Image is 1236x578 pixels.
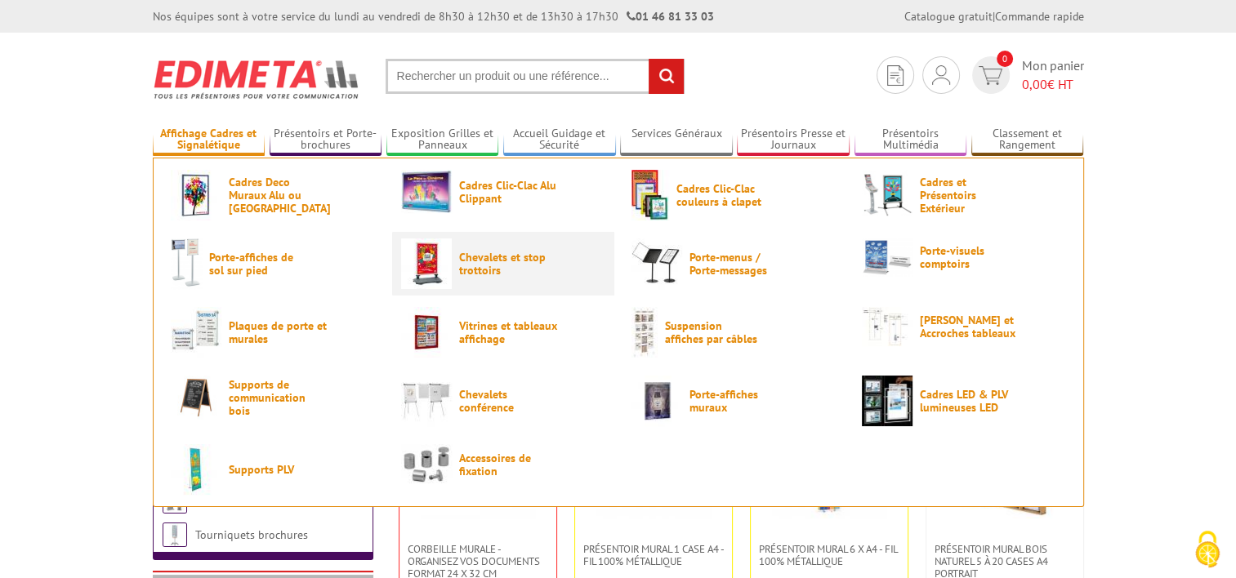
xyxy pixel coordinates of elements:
[631,238,682,289] img: Porte-menus / Porte-messages
[631,376,682,426] img: Porte-affiches muraux
[862,307,912,346] img: Cimaises et Accroches tableaux
[862,170,912,220] img: Cadres et Présentoirs Extérieur
[631,307,658,358] img: Suspension affiches par câbles
[459,388,557,414] span: Chevalets conférence
[171,307,221,358] img: Plaques de porte et murales
[209,251,307,277] span: Porte-affiches de sol sur pied
[401,376,605,426] a: Chevalets conférence
[401,444,452,484] img: Accessoires de fixation
[649,59,684,94] input: rechercher
[401,444,605,484] a: Accessoires de fixation
[171,376,221,419] img: Supports de communication bois
[163,522,187,547] img: Tourniquets brochures
[904,9,993,24] a: Catalogue gratuit
[631,307,836,358] a: Suspension affiches par câbles
[887,65,904,86] img: devis rapide
[503,127,616,153] a: Accueil Guidage et Sécurité
[401,170,452,213] img: Cadres Clic-Clac Alu Clippant
[627,9,714,24] strong: 01 46 81 33 03
[171,444,221,495] img: Supports PLV
[171,170,375,220] a: Cadres Deco Muraux Alu ou [GEOGRAPHIC_DATA]
[862,376,912,426] img: Cadres LED & PLV lumineuses LED
[401,238,605,289] a: Chevalets et stop trottoirs
[631,170,836,220] a: Cadres Clic-Clac couleurs à clapet
[862,307,1066,346] a: [PERSON_NAME] et Accroches tableaux
[229,463,327,476] span: Supports PLV
[920,244,1018,270] span: Porte-visuels comptoirs
[665,319,763,345] span: Suspension affiches par câbles
[171,376,375,419] a: Supports de communication bois
[631,170,669,220] img: Cadres Clic-Clac couleurs à clapet
[171,444,375,495] a: Supports PLV
[401,307,452,358] img: Vitrines et tableaux affichage
[920,313,1018,340] span: [PERSON_NAME] et Accroches tableaux
[676,182,774,208] span: Cadres Clic-Clac couleurs à clapet
[171,238,202,289] img: Porte-affiches de sol sur pied
[1022,75,1084,94] span: € HT
[459,451,557,478] span: Accessoires de fixation
[932,65,950,85] img: devis rapide
[904,8,1084,24] div: |
[995,9,1084,24] a: Commande rapide
[631,238,836,289] a: Porte-menus / Porte-messages
[979,66,1002,85] img: devis rapide
[401,238,452,289] img: Chevalets et stop trottoirs
[997,51,1013,67] span: 0
[153,127,265,153] a: Affichage Cadres et Signalétique
[854,127,967,153] a: Présentoirs Multimédia
[862,238,1066,276] a: Porte-visuels comptoirs
[229,319,327,345] span: Plaques de porte et murales
[229,176,327,215] span: Cadres Deco Muraux Alu ou [GEOGRAPHIC_DATA]
[401,307,605,358] a: Vitrines et tableaux affichage
[171,170,221,220] img: Cadres Deco Muraux Alu ou Bois
[759,543,899,567] span: Présentoir mural 6 x A4 - Fil 100% métallique
[459,251,557,277] span: Chevalets et stop trottoirs
[153,8,714,24] div: Nos équipes sont à votre service du lundi au vendredi de 8h30 à 12h30 et de 13h30 à 17h30
[459,179,557,205] span: Cadres Clic-Clac Alu Clippant
[171,238,375,289] a: Porte-affiches de sol sur pied
[920,176,1018,215] span: Cadres et Présentoirs Extérieur
[1179,522,1236,578] button: Cookies (fenêtre modale)
[1022,56,1084,94] span: Mon panier
[620,127,733,153] a: Services Généraux
[401,170,605,213] a: Cadres Clic-Clac Alu Clippant
[459,319,557,345] span: Vitrines et tableaux affichage
[575,543,732,567] a: Présentoir mural 1 case A4 - Fil 100% métallique
[270,127,382,153] a: Présentoirs et Porte-brochures
[971,127,1084,153] a: Classement et Rangement
[153,49,361,109] img: Edimeta
[689,251,788,277] span: Porte-menus / Porte-messages
[631,376,836,426] a: Porte-affiches muraux
[195,527,308,542] a: Tourniquets brochures
[401,376,452,426] img: Chevalets conférence
[583,543,724,567] span: Présentoir mural 1 case A4 - Fil 100% métallique
[968,56,1084,94] a: devis rapide 0 Mon panier 0,00€ HT
[386,59,685,94] input: Rechercher un produit ou une référence...
[862,170,1066,220] a: Cadres et Présentoirs Extérieur
[229,378,327,417] span: Supports de communication bois
[689,388,788,414] span: Porte-affiches muraux
[1187,529,1228,570] img: Cookies (fenêtre modale)
[862,238,912,276] img: Porte-visuels comptoirs
[862,376,1066,426] a: Cadres LED & PLV lumineuses LED
[737,127,850,153] a: Présentoirs Presse et Journaux
[171,307,375,358] a: Plaques de porte et murales
[1022,76,1047,92] span: 0,00
[920,388,1018,414] span: Cadres LED & PLV lumineuses LED
[386,127,499,153] a: Exposition Grilles et Panneaux
[751,543,908,567] a: Présentoir mural 6 x A4 - Fil 100% métallique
